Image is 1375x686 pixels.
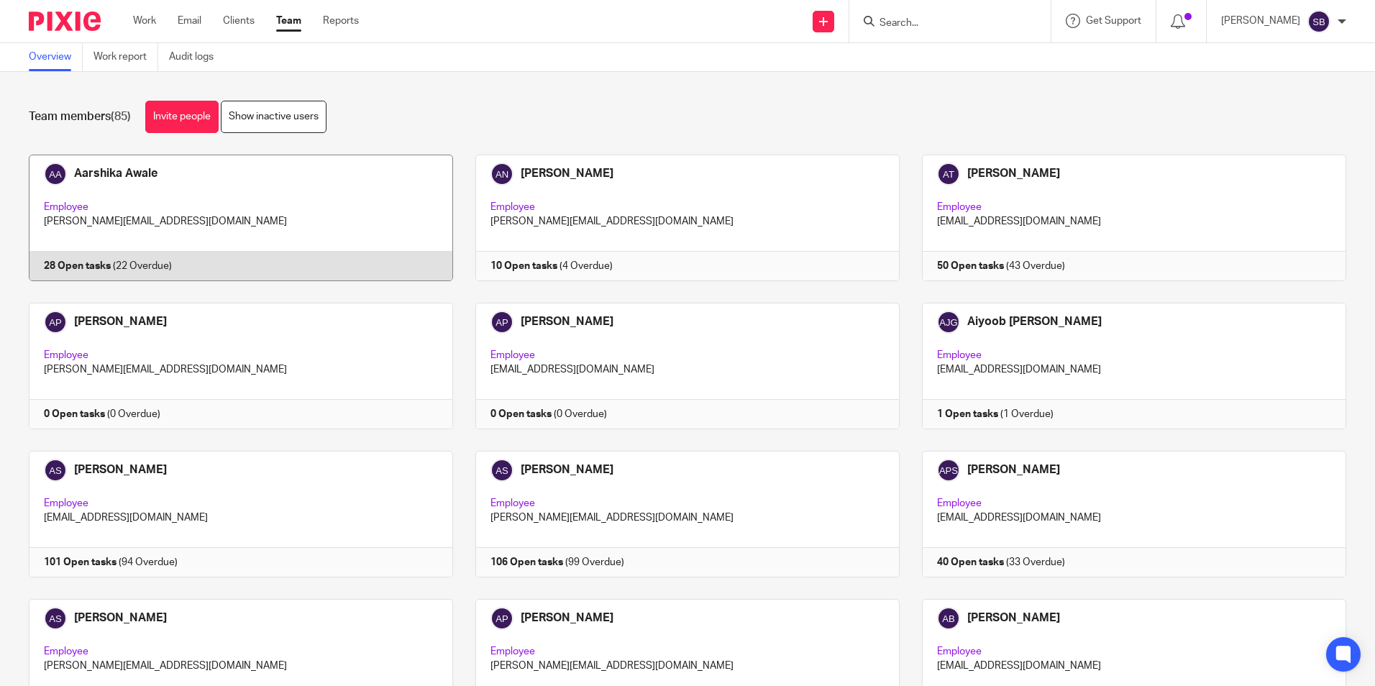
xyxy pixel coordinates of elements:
[221,101,326,133] a: Show inactive users
[178,14,201,28] a: Email
[29,43,83,71] a: Overview
[29,12,101,31] img: Pixie
[1221,14,1300,28] p: [PERSON_NAME]
[93,43,158,71] a: Work report
[276,14,301,28] a: Team
[1086,16,1141,26] span: Get Support
[145,101,219,133] a: Invite people
[223,14,255,28] a: Clients
[1307,10,1330,33] img: svg%3E
[111,111,131,122] span: (85)
[323,14,359,28] a: Reports
[169,43,224,71] a: Audit logs
[133,14,156,28] a: Work
[29,109,131,124] h1: Team members
[878,17,1008,30] input: Search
